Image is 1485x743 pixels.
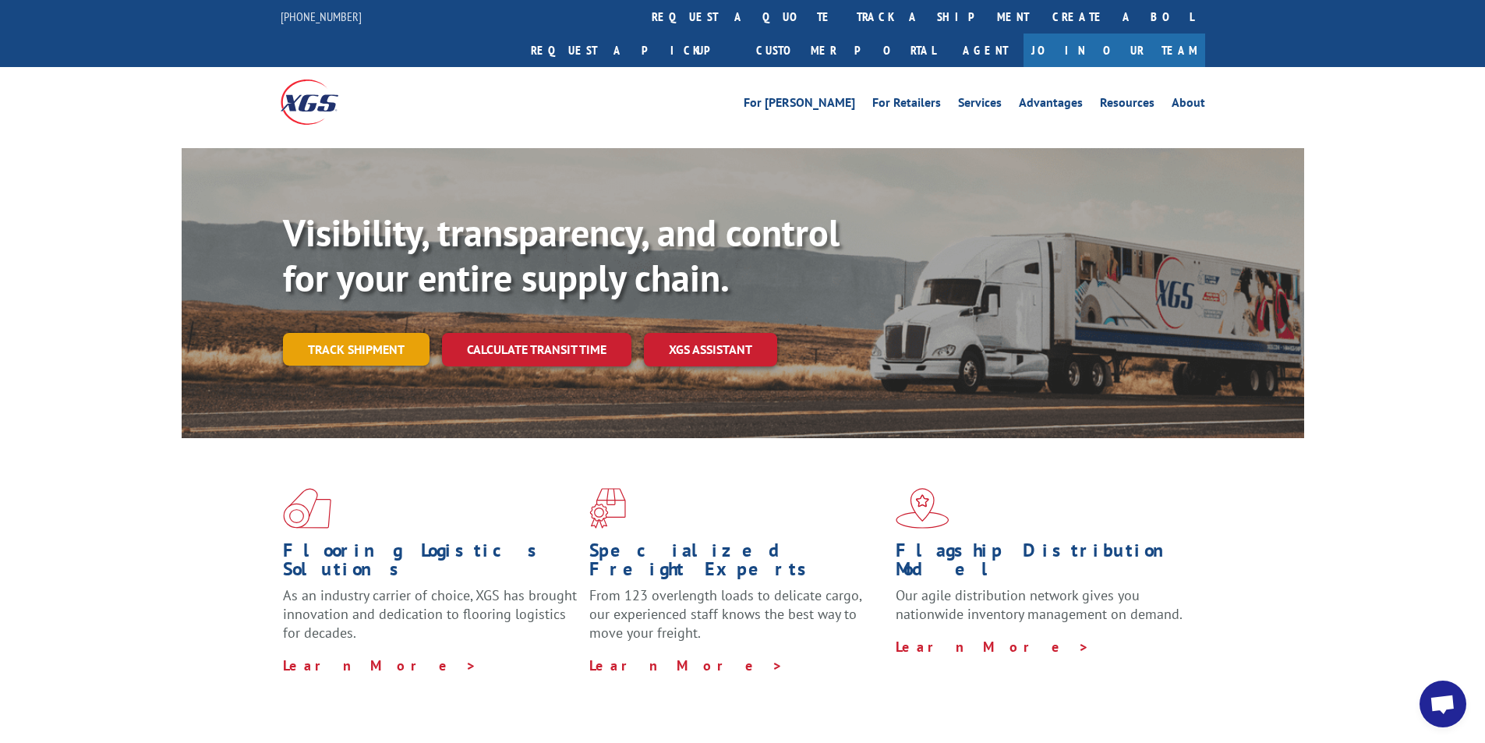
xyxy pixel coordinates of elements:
[519,34,744,67] a: Request a pickup
[1019,97,1083,114] a: Advantages
[283,586,577,642] span: As an industry carrier of choice, XGS has brought innovation and dedication to flooring logistics...
[872,97,941,114] a: For Retailers
[589,656,783,674] a: Learn More >
[947,34,1024,67] a: Agent
[896,541,1190,586] h1: Flagship Distribution Model
[744,97,855,114] a: For [PERSON_NAME]
[744,34,947,67] a: Customer Portal
[589,488,626,529] img: xgs-icon-focused-on-flooring-red
[1100,97,1154,114] a: Resources
[644,333,777,366] a: XGS ASSISTANT
[1172,97,1205,114] a: About
[442,333,631,366] a: Calculate transit time
[283,541,578,586] h1: Flooring Logistics Solutions
[1420,681,1466,727] a: Open chat
[896,638,1090,656] a: Learn More >
[589,541,884,586] h1: Specialized Freight Experts
[283,488,331,529] img: xgs-icon-total-supply-chain-intelligence-red
[1024,34,1205,67] a: Join Our Team
[896,586,1183,623] span: Our agile distribution network gives you nationwide inventory management on demand.
[896,488,949,529] img: xgs-icon-flagship-distribution-model-red
[283,656,477,674] a: Learn More >
[589,586,884,656] p: From 123 overlength loads to delicate cargo, our experienced staff knows the best way to move you...
[283,208,840,302] b: Visibility, transparency, and control for your entire supply chain.
[281,9,362,24] a: [PHONE_NUMBER]
[283,333,430,366] a: Track shipment
[958,97,1002,114] a: Services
